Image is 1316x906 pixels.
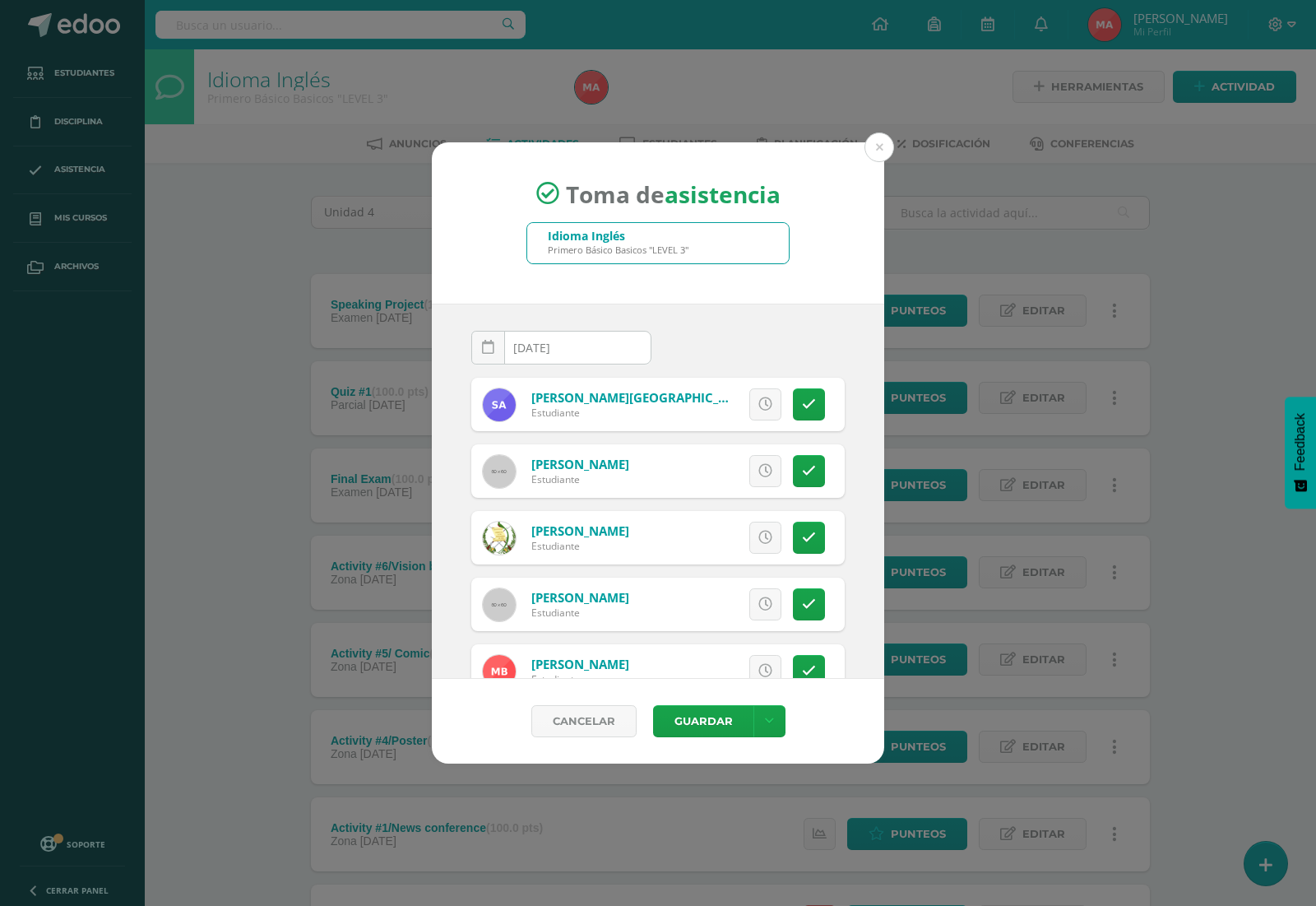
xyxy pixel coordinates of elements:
[548,228,688,244] div: Idioma Inglés
[864,132,894,162] button: Close (Esc)
[531,656,629,672] a: [PERSON_NAME]
[483,388,516,421] img: 6fe44b9fe8958021e590cf998009cfdf.png
[483,588,516,621] img: 60x60
[1285,397,1316,509] button: Feedback - Mostrar encuesta
[665,178,781,209] strong: asistencia
[483,455,516,488] img: 60x60
[531,705,637,737] a: Cancelar
[548,244,688,256] div: Primero Básico Basicos "LEVEL 3"
[531,539,629,553] div: Estudiante
[483,655,516,688] img: f90d96feb81eb68eb65d9593fb22c30f.png
[653,705,753,737] button: Guardar
[531,606,629,620] div: Estudiante
[531,672,629,686] div: Estudiante
[531,406,729,420] div: Estudiante
[1293,413,1308,471] span: Feedback
[472,332,651,364] input: Fecha de Inasistencia
[531,472,629,486] div: Estudiante
[531,523,629,539] a: [PERSON_NAME]
[531,389,755,406] a: [PERSON_NAME][GEOGRAPHIC_DATA]
[483,522,516,555] img: 6a4c4822bf119e11a345cd078a5a2ae1.png
[527,223,789,263] input: Busca un grado o sección aquí...
[566,178,781,209] span: Toma de
[531,589,629,606] a: [PERSON_NAME]
[531,456,629,472] a: [PERSON_NAME]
